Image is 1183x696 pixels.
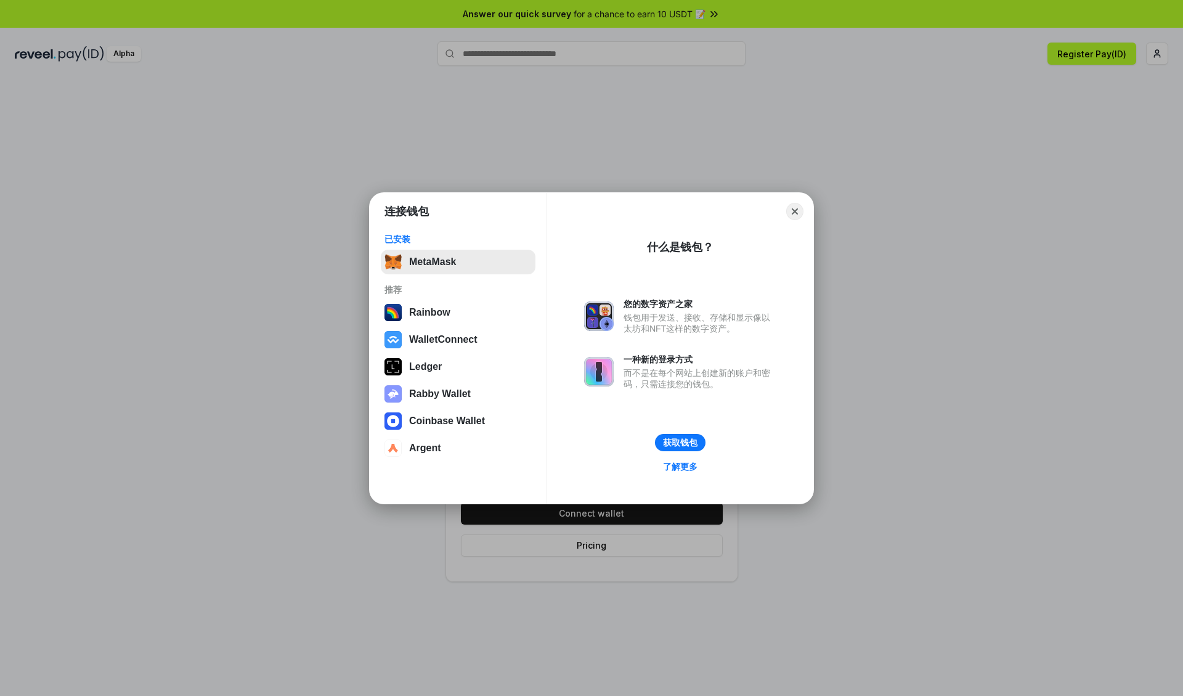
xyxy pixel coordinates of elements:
[381,409,535,433] button: Coinbase Wallet
[624,312,776,334] div: 钱包用于发送、接收、存储和显示像以太坊和NFT这样的数字资产。
[409,361,442,372] div: Ledger
[381,327,535,352] button: WalletConnect
[409,307,450,318] div: Rainbow
[409,443,441,454] div: Argent
[381,250,535,274] button: MetaMask
[384,385,402,403] img: svg+xml,%3Csvg%20xmlns%3D%22http%3A%2F%2Fwww.w3.org%2F2000%2Fsvg%22%20fill%3D%22none%22%20viewBox...
[384,358,402,375] img: svg+xml,%3Csvg%20xmlns%3D%22http%3A%2F%2Fwww.w3.org%2F2000%2Fsvg%22%20width%3D%2228%22%20height%3...
[384,253,402,271] img: svg+xml,%3Csvg%20fill%3D%22none%22%20height%3D%2233%22%20viewBox%3D%220%200%2035%2033%22%20width%...
[624,298,776,309] div: 您的数字资产之家
[381,382,535,406] button: Rabby Wallet
[647,240,713,255] div: 什么是钱包？
[584,357,614,387] img: svg+xml,%3Csvg%20xmlns%3D%22http%3A%2F%2Fwww.w3.org%2F2000%2Fsvg%22%20fill%3D%22none%22%20viewBox...
[381,354,535,379] button: Ledger
[663,437,697,448] div: 获取钱包
[409,334,478,345] div: WalletConnect
[384,412,402,430] img: svg+xml,%3Csvg%20width%3D%2228%22%20height%3D%2228%22%20viewBox%3D%220%200%2028%2028%22%20fill%3D...
[409,256,456,268] div: MetaMask
[409,388,471,399] div: Rabby Wallet
[655,434,705,451] button: 获取钱包
[656,459,705,475] a: 了解更多
[384,234,532,245] div: 已安装
[786,203,803,220] button: Close
[584,301,614,331] img: svg+xml,%3Csvg%20xmlns%3D%22http%3A%2F%2Fwww.w3.org%2F2000%2Fsvg%22%20fill%3D%22none%22%20viewBox...
[381,300,535,325] button: Rainbow
[409,416,485,427] div: Coinbase Wallet
[384,204,429,219] h1: 连接钱包
[384,304,402,321] img: svg+xml,%3Csvg%20width%3D%22120%22%20height%3D%22120%22%20viewBox%3D%220%200%20120%20120%22%20fil...
[381,436,535,461] button: Argent
[624,354,776,365] div: 一种新的登录方式
[384,440,402,457] img: svg+xml,%3Csvg%20width%3D%2228%22%20height%3D%2228%22%20viewBox%3D%220%200%2028%2028%22%20fill%3D...
[663,461,697,472] div: 了解更多
[384,284,532,295] div: 推荐
[384,331,402,348] img: svg+xml,%3Csvg%20width%3D%2228%22%20height%3D%2228%22%20viewBox%3D%220%200%2028%2028%22%20fill%3D...
[624,367,776,390] div: 而不是在每个网站上创建新的账户和密码，只需连接您的钱包。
